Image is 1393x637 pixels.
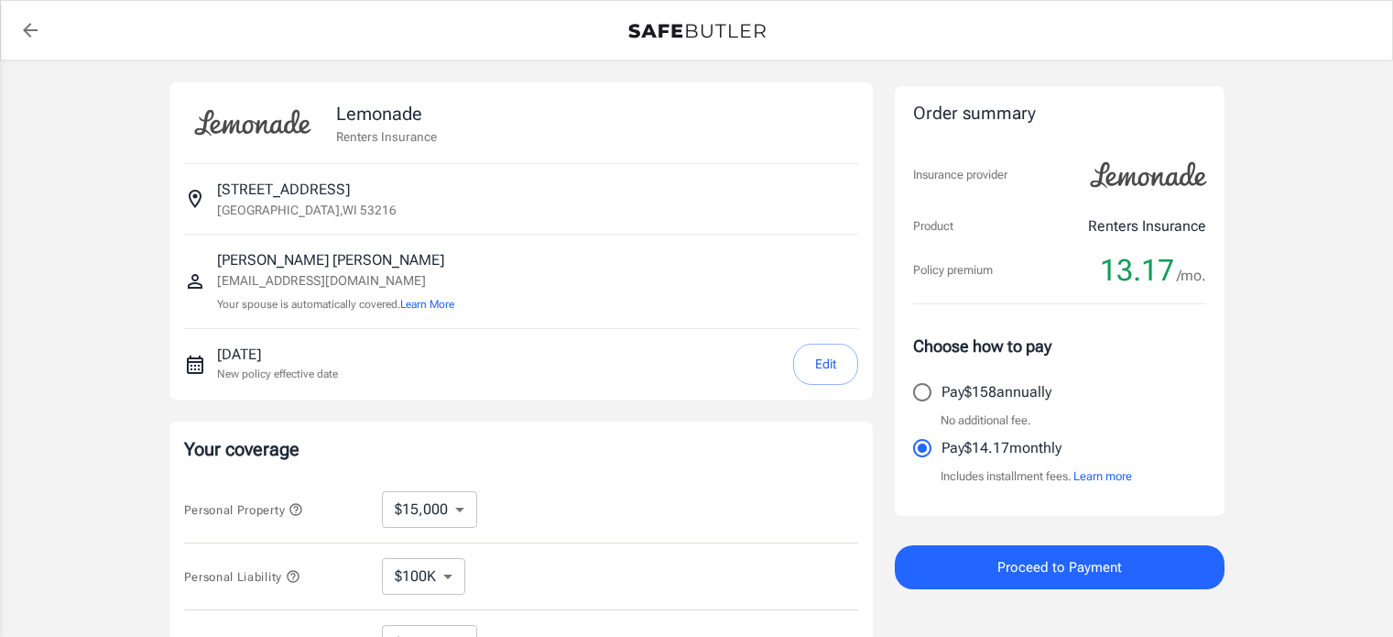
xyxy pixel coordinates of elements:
p: [DATE] [217,344,338,366]
p: [PERSON_NAME] [PERSON_NAME] [217,249,454,271]
p: Product [913,217,953,236]
span: Personal Liability [184,570,300,584]
p: Choose how to pay [913,334,1206,358]
p: No additional fee. [941,412,1031,430]
button: Edit [793,344,858,385]
div: Order summary [913,101,1206,127]
p: Your coverage [184,436,858,462]
span: 13.17 [1100,252,1174,289]
img: Back to quotes [628,24,766,38]
p: Renters Insurance [336,127,437,146]
a: back to quotes [12,12,49,49]
p: New policy effective date [217,366,338,382]
svg: New policy start date [184,354,206,376]
span: /mo. [1177,263,1206,289]
svg: Insured address [184,188,206,210]
p: [GEOGRAPHIC_DATA] , WI 53216 [217,201,397,219]
p: Lemonade [336,100,437,127]
p: [EMAIL_ADDRESS][DOMAIN_NAME] [217,271,454,291]
p: Pay $14.17 monthly [941,437,1061,459]
img: Lemonade [1080,149,1217,201]
button: Personal Liability [184,566,300,588]
svg: Insured person [184,270,206,292]
p: Insurance provider [913,166,1007,184]
button: Personal Property [184,499,303,521]
p: Renters Insurance [1088,215,1206,237]
button: Proceed to Payment [895,545,1224,589]
button: Learn More [400,296,454,313]
p: Your spouse is automatically covered. [217,296,454,313]
p: Pay $158 annually [941,381,1051,403]
p: [STREET_ADDRESS] [217,179,350,201]
span: Personal Property [184,503,303,517]
button: Learn more [1073,467,1132,486]
span: Proceed to Payment [997,555,1122,579]
p: Includes installment fees. [941,467,1132,486]
img: Lemonade [184,97,321,148]
p: Policy premium [913,261,993,280]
